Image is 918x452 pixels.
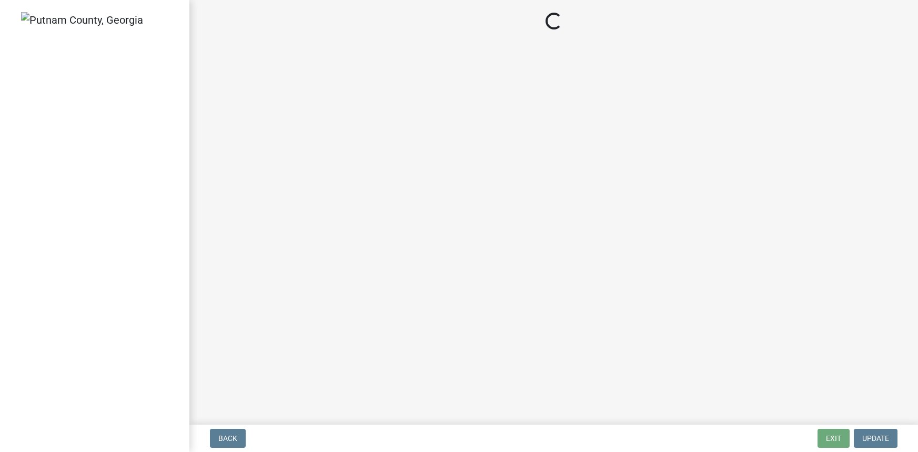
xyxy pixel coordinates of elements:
[862,434,889,443] span: Update
[818,429,850,448] button: Exit
[854,429,897,448] button: Update
[218,434,237,443] span: Back
[210,429,246,448] button: Back
[21,12,143,28] img: Putnam County, Georgia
